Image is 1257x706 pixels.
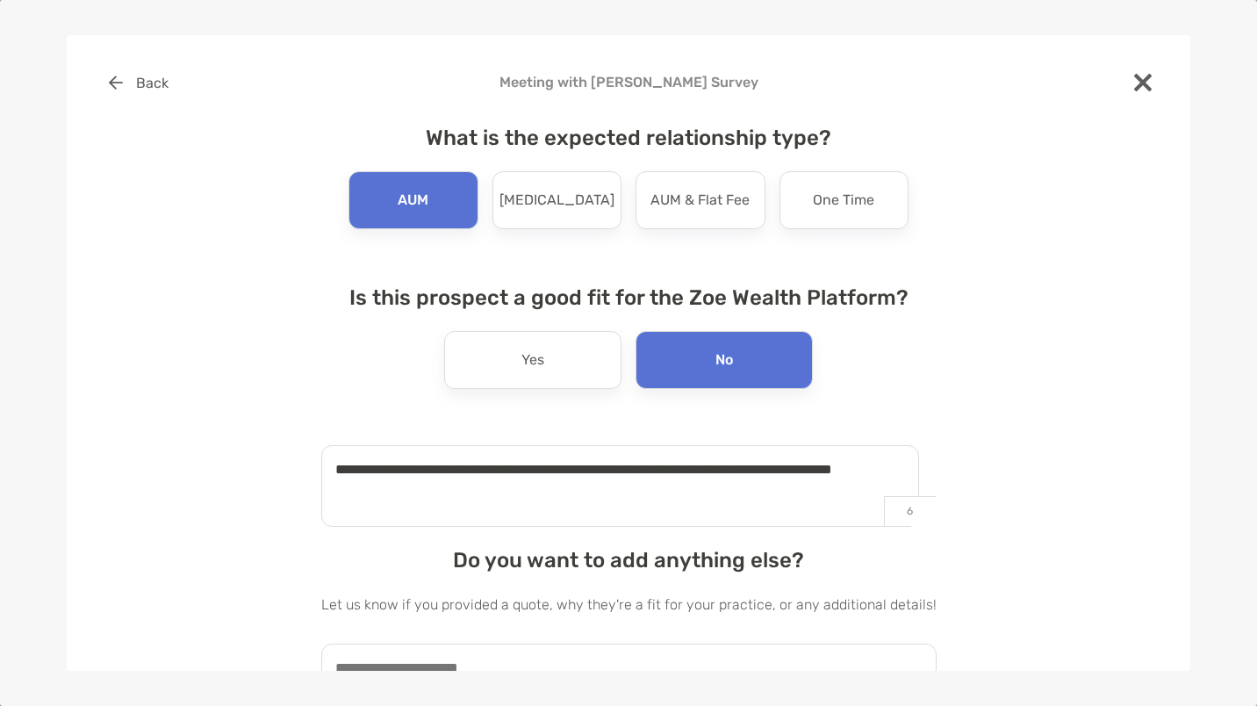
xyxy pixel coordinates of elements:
h4: Meeting with [PERSON_NAME] Survey [95,74,1162,90]
p: Yes [521,346,544,374]
p: Let us know if you provided a quote, why they're a fit for your practice, or any additional details! [321,594,937,616]
h4: What is the expected relationship type? [321,126,937,150]
p: AUM & Flat Fee [650,186,750,214]
img: button icon [109,76,123,90]
button: Back [95,63,182,102]
img: close modal [1134,74,1152,91]
p: [MEDICAL_DATA] [499,186,614,214]
p: AUM [398,186,428,214]
p: No [715,346,733,374]
h4: Is this prospect a good fit for the Zoe Wealth Platform? [321,285,937,310]
h4: Do you want to add anything else? [321,548,937,573]
p: One Time [813,186,874,214]
p: 6 [884,496,936,526]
